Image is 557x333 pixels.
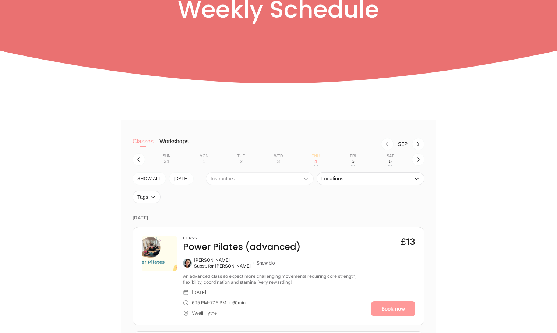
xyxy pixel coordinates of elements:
div: 31 [164,158,170,164]
div: 3 [277,158,280,164]
div: Sun [163,154,171,158]
div: 6:15 PM [192,300,208,306]
button: Workshops [159,138,189,153]
a: Book now [371,301,415,316]
h4: Power Pilates (advanced) [183,241,301,253]
div: 5 [352,158,355,164]
span: Locations [321,176,412,182]
div: Subst. for [PERSON_NAME] [194,263,251,269]
div: 6 [389,158,392,164]
button: [DATE] [169,172,194,185]
div: Wed [274,154,283,158]
div: - [208,300,210,306]
div: 4 [314,158,317,164]
div: [PERSON_NAME] [194,257,251,263]
div: Vwell Hythe [192,310,217,316]
div: Sat [387,154,394,158]
time: [DATE] [133,209,424,227]
div: Mon [200,154,208,158]
button: Next month, Oct [412,138,424,150]
img: de308265-3e9d-4747-ba2f-d825c0cdbde0.png [142,236,177,271]
button: Instructors [206,172,314,185]
button: Locations [317,172,424,185]
div: 7:15 PM [210,300,226,306]
div: £13 [401,236,415,248]
div: Month Sep [394,141,412,147]
img: Laura Berduig [183,259,192,268]
div: [DATE] [192,290,206,296]
div: An advanced class so expect more challenging movements requiring core strength, flexibility, coor... [183,273,359,285]
button: Show bio [257,260,275,266]
div: 1 [202,158,205,164]
button: Classes [133,138,154,153]
div: • • [314,165,318,166]
div: 60 min [232,300,246,306]
span: Tags [137,194,148,200]
div: • • [388,165,392,166]
div: 2 [240,158,243,164]
nav: Month switch [201,138,424,150]
h3: Class [183,236,301,240]
button: SHOW All [133,172,166,185]
div: • • [351,165,355,166]
div: Thu [312,154,320,158]
button: Tags [133,191,161,203]
div: Tue [237,154,245,158]
span: Instructors [211,176,302,182]
div: Fri [350,154,356,158]
button: Previous month, Aug [381,138,394,150]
